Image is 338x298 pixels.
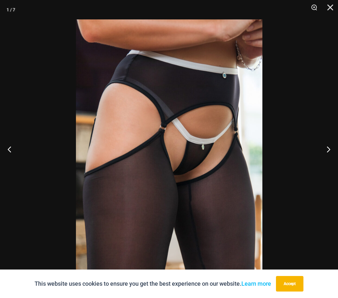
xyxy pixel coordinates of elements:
a: Learn more [241,280,271,287]
button: Accept [276,276,303,292]
div: 1 / 7 [6,5,15,15]
button: Next [314,133,338,165]
p: This website uses cookies to ensure you get the best experience on our website. [35,279,271,289]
